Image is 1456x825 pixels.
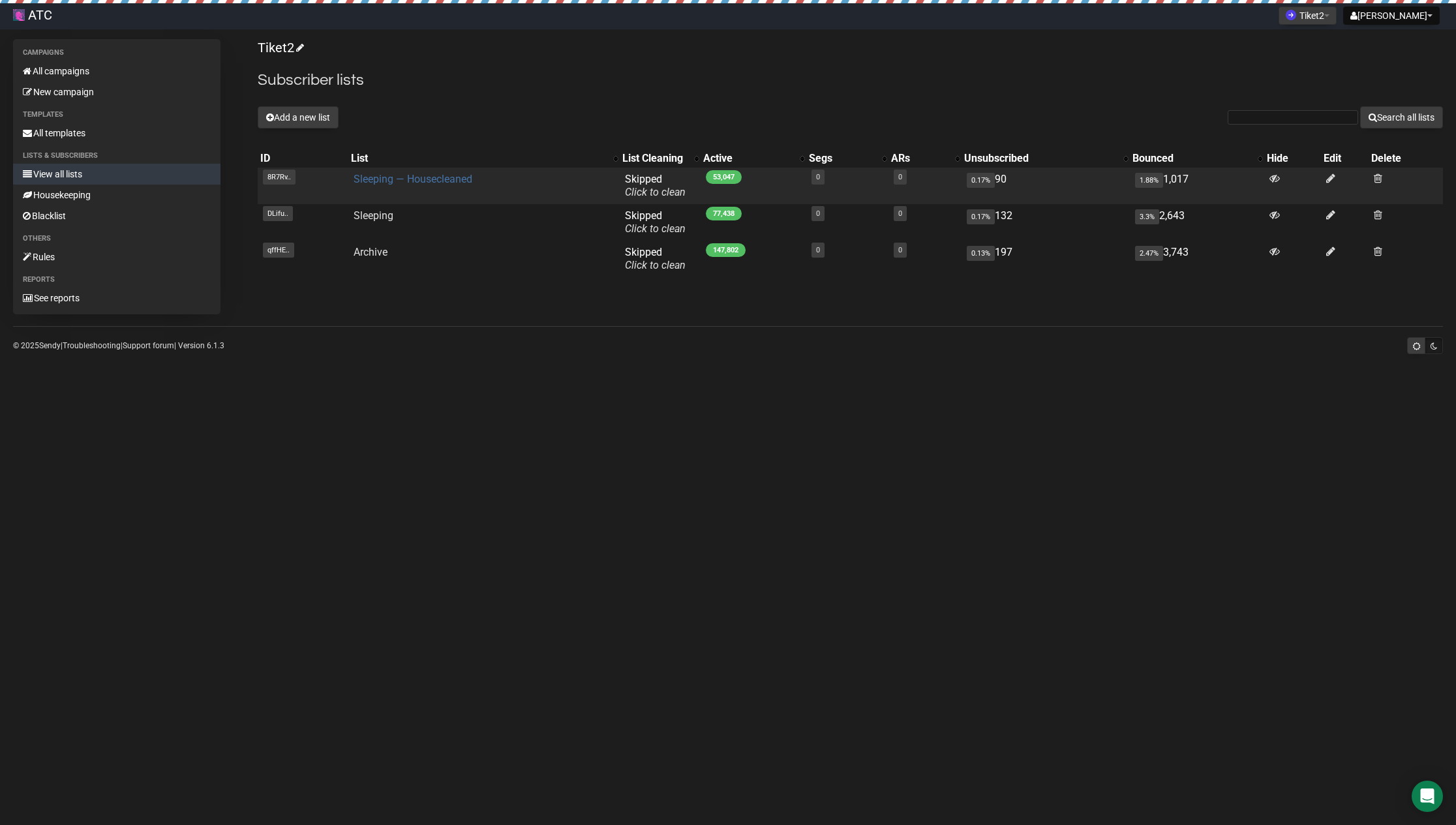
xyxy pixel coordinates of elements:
th: Segs: No sort applied, activate to apply an ascending sort [806,149,888,168]
span: qffHE.. [263,243,294,258]
img: b03f53227365e4ea0ce5c13ff1f101fd [13,9,25,21]
h2: Subscriber lists [258,68,1443,92]
div: ARs [891,152,948,165]
span: 8R7Rv.. [263,170,296,185]
a: 0 [816,246,820,254]
th: ID: No sort applied, sorting is disabled [258,149,348,168]
span: 53,047 [706,170,742,184]
div: Hide [1267,152,1318,165]
button: Search all lists [1360,106,1443,128]
a: 0 [898,209,902,218]
a: Troubleshooting [63,341,121,350]
a: Tiket2 [258,40,302,55]
img: favicons [1286,10,1296,20]
button: [PERSON_NAME] [1343,7,1440,25]
div: Delete [1371,152,1440,165]
th: Active: No sort applied, activate to apply an ascending sort [701,149,806,168]
a: Blacklist [13,205,220,226]
span: Skipped [625,209,686,235]
button: Add a new list [258,106,339,128]
a: Click to clean [625,186,686,198]
li: Reports [13,272,220,288]
li: Campaigns [13,45,220,61]
th: Unsubscribed: No sort applied, activate to apply an ascending sort [962,149,1130,168]
a: Click to clean [625,222,686,235]
a: Housekeeping [13,185,220,205]
div: Unsubscribed [964,152,1117,165]
a: All campaigns [13,61,220,82]
span: 77,438 [706,207,742,220]
a: Sleeping [354,209,393,222]
td: 2,643 [1130,204,1264,241]
button: Tiket2 [1279,7,1337,25]
div: Edit [1324,152,1367,165]
li: Lists & subscribers [13,148,220,164]
span: 3.3% [1135,209,1159,224]
td: 132 [962,204,1130,241]
span: Skipped [625,246,686,271]
a: 0 [816,173,820,181]
a: New campaign [13,82,220,102]
td: 3,743 [1130,241,1264,277]
td: 197 [962,241,1130,277]
div: Bounced [1132,152,1251,165]
td: 90 [962,168,1130,204]
div: List Cleaning [622,152,688,165]
span: 147,802 [706,243,746,257]
a: Rules [13,247,220,267]
th: Delete: No sort applied, sorting is disabled [1369,149,1443,168]
a: 0 [816,209,820,218]
span: 0.17% [967,209,995,224]
p: © 2025 | | | Version 6.1.3 [13,338,224,353]
div: Segs [809,152,875,165]
a: All templates [13,123,220,143]
span: 1.88% [1135,173,1163,188]
div: ID [260,152,346,165]
a: Click to clean [625,259,686,271]
th: Edit: No sort applied, sorting is disabled [1321,149,1369,168]
a: Sleeping — Housecleaned [354,173,472,185]
span: Skipped [625,173,686,198]
a: Sendy [39,341,61,350]
div: Open Intercom Messenger [1412,781,1443,812]
li: Templates [13,107,220,123]
div: Active [703,152,793,165]
div: List [351,152,607,165]
a: Support forum [123,341,174,350]
span: 2.47% [1135,246,1163,261]
span: DLifu.. [263,206,293,221]
span: 0.17% [967,173,995,188]
a: Archive [354,246,387,258]
a: View all lists [13,164,220,185]
th: ARs: No sort applied, activate to apply an ascending sort [888,149,961,168]
th: Hide: No sort applied, sorting is disabled [1264,149,1320,168]
th: List Cleaning: No sort applied, activate to apply an ascending sort [620,149,701,168]
a: See reports [13,288,220,308]
a: 0 [898,246,902,254]
th: Bounced: No sort applied, activate to apply an ascending sort [1130,149,1264,168]
td: 1,017 [1130,168,1264,204]
span: 0.13% [967,246,995,261]
li: Others [13,231,220,247]
th: List: No sort applied, activate to apply an ascending sort [348,149,620,168]
a: 0 [898,173,902,181]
